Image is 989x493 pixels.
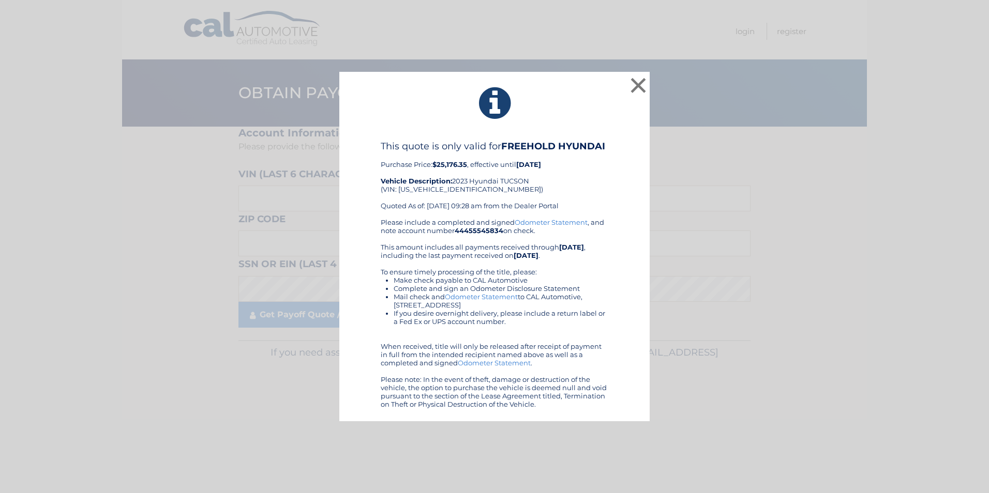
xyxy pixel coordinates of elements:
b: $25,176.35 [432,160,467,168]
li: Mail check and to CAL Automotive, [STREET_ADDRESS] [394,292,608,309]
div: Please include a completed and signed , and note account number on check. This amount includes al... [381,218,608,408]
div: Purchase Price: , effective until 2023 Hyundai TUCSON (VIN: [US_VEHICLE_IDENTIFICATION_NUMBER]) Q... [381,141,608,218]
b: [DATE] [516,160,541,168]
a: Odometer Statement [515,218,588,226]
a: Odometer Statement [445,292,518,301]
b: [DATE] [559,243,584,251]
li: Complete and sign an Odometer Disclosure Statement [394,284,608,292]
h4: This quote is only valid for [381,141,608,152]
a: Odometer Statement [458,359,531,367]
b: [DATE] [514,251,538,259]
strong: Vehicle Description: [381,177,452,185]
b: 44455545834 [455,226,503,235]
b: FREEHOLD HYUNDAI [501,141,605,152]
button: × [628,75,649,96]
li: Make check payable to CAL Automotive [394,276,608,284]
li: If you desire overnight delivery, please include a return label or a Fed Ex or UPS account number. [394,309,608,326]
